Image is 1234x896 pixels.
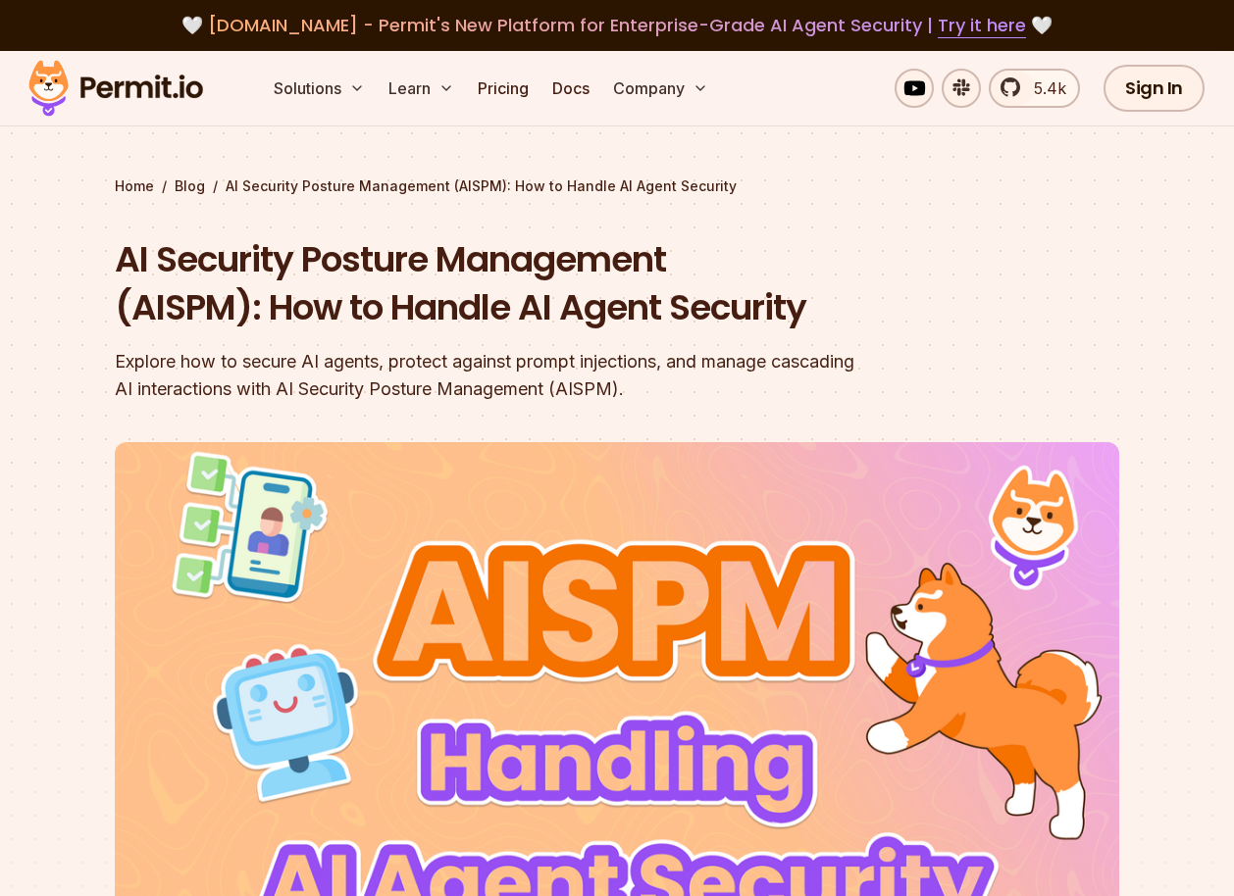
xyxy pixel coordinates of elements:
a: Pricing [470,69,537,108]
div: Explore how to secure AI agents, protect against prompt injections, and manage cascading AI inter... [115,348,868,403]
a: Blog [175,176,205,196]
h1: AI Security Posture Management (AISPM): How to Handle AI Agent Security [115,235,868,332]
img: Permit logo [20,55,212,122]
div: 🤍 🤍 [47,12,1187,39]
a: Home [115,176,154,196]
a: Sign In [1104,65,1205,112]
a: Try it here [938,13,1026,38]
button: Learn [381,69,462,108]
div: / / [115,176,1119,196]
button: Company [605,69,716,108]
a: Docs [544,69,597,108]
span: 5.4k [1022,76,1066,100]
button: Solutions [266,69,373,108]
a: 5.4k [989,69,1080,108]
span: [DOMAIN_NAME] - Permit's New Platform for Enterprise-Grade AI Agent Security | [208,13,1026,37]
